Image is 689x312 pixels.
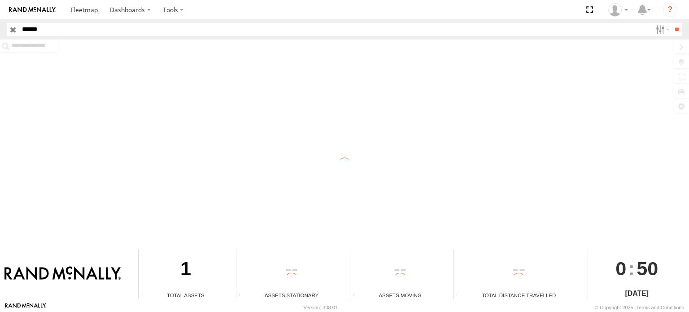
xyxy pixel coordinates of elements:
div: © Copyright 2025 - [595,305,684,310]
div: : [588,249,686,288]
div: Total Distance Travelled [454,291,584,299]
span: 0 [615,249,626,288]
i: ? [663,3,677,17]
div: Total number of Enabled Assets [139,292,152,299]
img: rand-logo.svg [9,7,56,13]
div: 1 [139,249,233,291]
div: Total distance travelled by all assets within specified date range and applied filters [454,292,467,299]
div: Total Assets [139,291,233,299]
div: Version: 308.01 [304,305,338,310]
a: Terms and Conditions [637,305,684,310]
div: Total number of assets current in transit. [350,292,364,299]
div: Jose Goitia [605,3,631,17]
div: Total number of assets current stationary. [236,292,250,299]
label: Search Filter Options [652,23,672,36]
a: Visit our Website [5,303,46,312]
div: Assets Stationary [236,291,347,299]
div: [DATE] [588,288,686,299]
span: 50 [637,249,658,288]
div: Assets Moving [350,291,449,299]
img: Rand McNally [4,266,121,281]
